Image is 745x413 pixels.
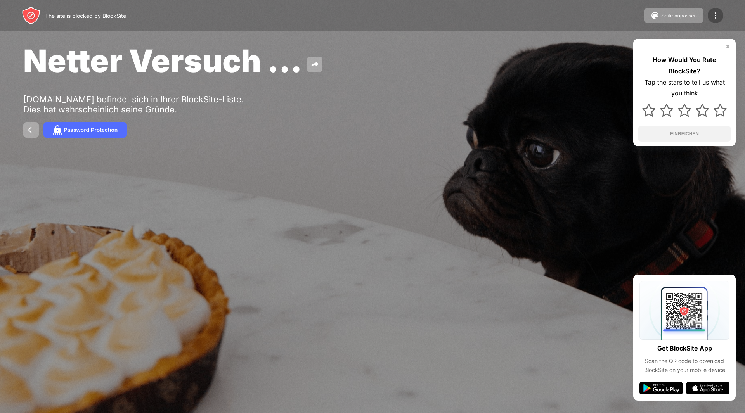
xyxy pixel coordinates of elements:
img: back.svg [26,125,36,135]
button: Seite anpassen [644,8,703,23]
img: app-store.svg [686,382,729,394]
div: Get BlockSite App [657,343,712,354]
div: How Would You Rate BlockSite? [638,54,731,77]
span: Netter Versuch … [23,42,302,79]
img: menu-icon.svg [711,11,720,20]
button: Password Protection [43,122,127,138]
img: password.svg [53,125,62,135]
div: [DOMAIN_NAME] befindet sich in Ihrer BlockSite-Liste. Dies hat wahrscheinlich seine Gründe. [23,94,263,114]
div: Password Protection [64,127,118,133]
img: star.svg [696,104,709,117]
img: star.svg [714,104,727,117]
img: rate-us-close.svg [725,43,731,50]
div: Seite anpassen [661,13,697,19]
img: share.svg [310,60,319,69]
img: star.svg [678,104,691,117]
img: star.svg [660,104,673,117]
img: google-play.svg [639,382,683,394]
div: Scan the QR code to download BlockSite on your mobile device [639,357,729,374]
div: The site is blocked by BlockSite [45,12,126,19]
button: EINREICHEN [638,126,731,142]
img: qrcode.svg [639,281,729,340]
img: star.svg [642,104,655,117]
div: Tap the stars to tell us what you think [638,77,731,99]
img: pallet.svg [650,11,660,20]
img: header-logo.svg [22,6,40,25]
